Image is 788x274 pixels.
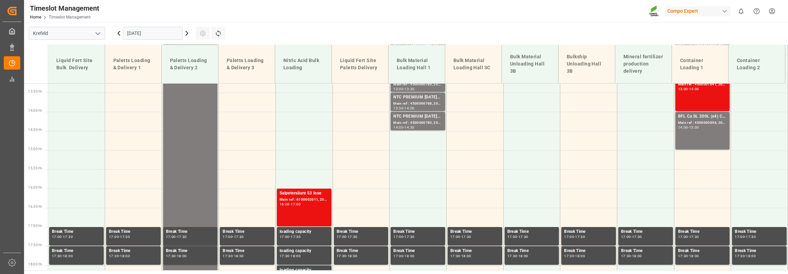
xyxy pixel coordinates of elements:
[393,101,442,107] div: Main ref : 4500000788, 2000000504
[404,235,414,238] div: 17:30
[348,235,358,238] div: 17:30
[678,87,688,91] div: 13:00
[111,54,156,74] div: Paletts Loading & Delivery 1
[460,235,461,238] div: -
[393,82,442,87] div: Main ref : 4500000785, 2000000504
[678,254,688,258] div: 17:30
[109,228,158,235] div: Break Time
[735,254,745,258] div: 17:30
[393,94,442,101] div: NTC PREMIUM [DATE]+3+TE BULK
[166,254,176,258] div: 17:30
[460,254,461,258] div: -
[621,50,666,78] div: Mineral fertilizer production delivery
[234,235,244,238] div: 17:30
[749,3,764,19] button: Help Center
[223,228,272,235] div: Break Time
[280,228,329,235] div: loading capacity
[678,248,727,254] div: Break Time
[223,254,233,258] div: 17:30
[346,235,347,238] div: -
[688,87,689,91] div: -
[734,54,779,74] div: Container Loading 2
[28,166,42,170] span: 15:30 Hr
[29,27,105,40] input: Type to search/select
[451,54,496,74] div: Bulk Material Loading Hall 3C
[393,248,442,254] div: Break Time
[665,4,733,17] button: Compo Expert
[689,87,699,91] div: 14:00
[166,248,215,254] div: Break Time
[280,190,329,197] div: Salpetersäure 53 lose
[632,235,642,238] div: 17:30
[393,235,403,238] div: 17:00
[280,254,290,258] div: 17:30
[337,235,347,238] div: 17:00
[631,235,632,238] div: -
[52,235,62,238] div: 17:00
[52,228,101,235] div: Break Time
[688,235,689,238] div: -
[450,254,460,258] div: 17:30
[290,254,291,258] div: -
[280,235,290,238] div: 17:00
[337,254,347,258] div: 17:30
[678,113,727,120] div: BFL Ca SL 200L (x4) CL,ES,LAT MTO;VITA RZ O 1000L IBC MTO
[678,120,727,126] div: Main ref : 4500000856, 2000000727
[223,235,233,238] div: 17:00
[120,254,130,258] div: 18:00
[280,267,329,274] div: loading capacity
[678,82,727,87] div: Main ref : 4500001041, 2000000776
[28,128,42,132] span: 14:30 Hr
[403,126,404,129] div: -
[291,254,301,258] div: 18:00
[575,235,585,238] div: 17:30
[665,6,731,16] div: Compo Expert
[290,203,291,206] div: -
[223,248,272,254] div: Break Time
[678,235,688,238] div: 17:00
[30,3,99,13] div: Timeslot Management
[393,254,403,258] div: 17:30
[166,235,176,238] div: 17:00
[337,248,386,254] div: Break Time
[62,235,63,238] div: -
[393,107,403,110] div: 13:30
[393,87,403,91] div: 13:00
[28,224,42,228] span: 17:00 Hr
[28,109,42,112] span: 14:00 Hr
[280,197,329,203] div: Main ref : 6100002011, 2000001538
[234,254,244,258] div: 18:00
[120,235,130,238] div: 17:30
[54,54,99,74] div: Liquid Fert Site Bulk Delivery
[123,27,183,40] input: DD.MM.YYYY
[735,228,784,235] div: Break Time
[574,254,575,258] div: -
[177,254,187,258] div: 18:00
[109,254,119,258] div: 17:30
[507,254,517,258] div: 17:30
[167,54,213,74] div: Paletts Loading & Delivery 2
[574,235,575,238] div: -
[109,248,158,254] div: Break Time
[28,90,42,93] span: 13:30 Hr
[689,254,699,258] div: 18:00
[176,235,177,238] div: -
[631,254,632,258] div: -
[28,147,42,151] span: 15:00 Hr
[403,254,404,258] div: -
[280,248,329,254] div: loading capacity
[403,87,404,91] div: -
[28,205,42,209] span: 16:30 Hr
[176,254,177,258] div: -
[507,228,556,235] div: Break Time
[735,235,745,238] div: 17:00
[404,107,414,110] div: 14:00
[621,254,631,258] div: 17:30
[28,243,42,247] span: 17:30 Hr
[518,254,528,258] div: 18:00
[689,235,699,238] div: 17:30
[746,254,756,258] div: 18:00
[109,235,119,238] div: 17:00
[63,235,73,238] div: 17:30
[621,235,631,238] div: 17:00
